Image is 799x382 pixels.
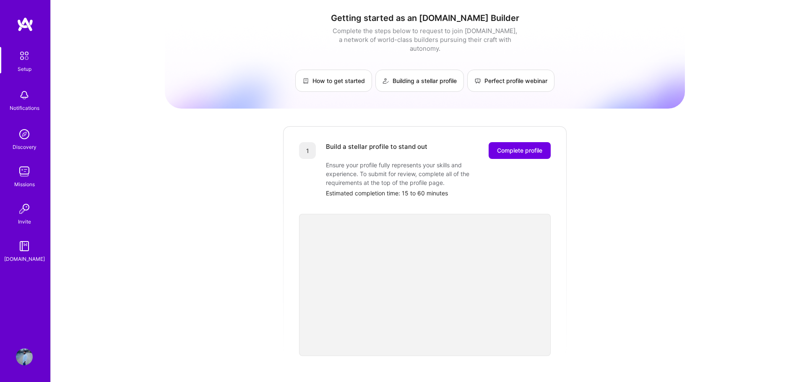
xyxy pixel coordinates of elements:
img: discovery [16,126,33,143]
div: Setup [18,65,31,73]
div: Build a stellar profile to stand out [326,142,427,159]
img: Invite [16,200,33,217]
img: teamwork [16,163,33,180]
h1: Getting started as an [DOMAIN_NAME] Builder [165,13,685,23]
img: Building a stellar profile [383,78,389,84]
button: Complete profile [489,142,551,159]
div: Complete the steps below to request to join [DOMAIN_NAME], a network of world-class builders purs... [331,26,519,53]
img: logo [17,17,34,32]
div: Notifications [10,104,39,112]
div: 1 [299,142,316,159]
span: Complete profile [497,146,542,155]
div: [DOMAIN_NAME] [4,255,45,263]
div: Estimated completion time: 15 to 60 minutes [326,189,551,197]
div: Invite [18,217,31,226]
img: setup [16,47,33,65]
div: Discovery [13,143,36,151]
img: guide book [16,238,33,255]
a: Perfect profile webinar [467,70,554,92]
a: How to get started [295,70,372,92]
a: User Avatar [14,348,35,365]
div: Missions [14,180,35,189]
img: How to get started [302,78,309,84]
div: Ensure your profile fully represents your skills and experience. To submit for review, complete a... [326,161,494,187]
img: User Avatar [16,348,33,365]
img: bell [16,87,33,104]
img: Perfect profile webinar [474,78,481,84]
iframe: video [299,214,551,356]
a: Building a stellar profile [375,70,464,92]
